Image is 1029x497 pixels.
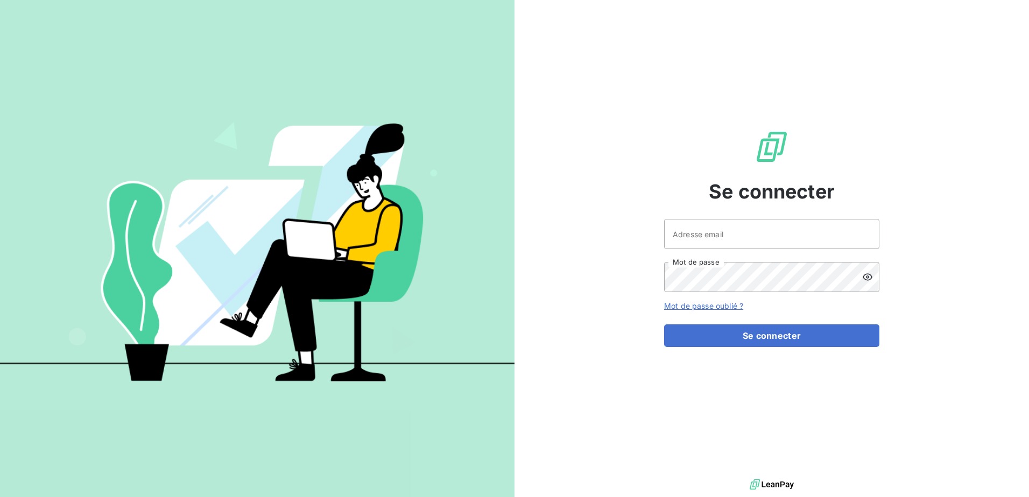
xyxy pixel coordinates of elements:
[709,177,835,206] span: Se connecter
[664,301,743,310] a: Mot de passe oublié ?
[664,324,879,347] button: Se connecter
[755,130,789,164] img: Logo LeanPay
[664,219,879,249] input: placeholder
[750,477,794,493] img: logo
